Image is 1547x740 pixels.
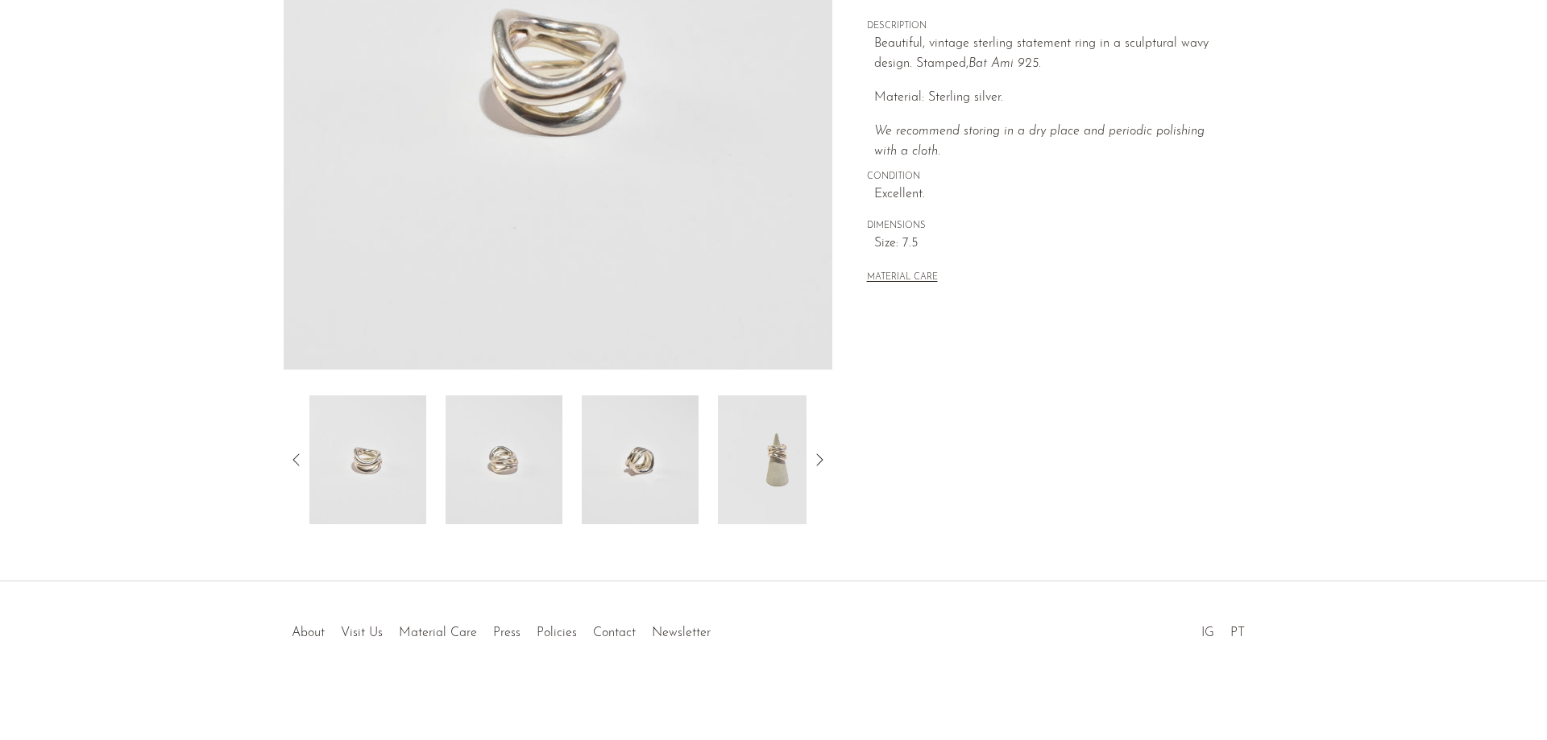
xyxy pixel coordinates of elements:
[1193,614,1253,644] ul: Social Medias
[493,626,521,639] a: Press
[1201,626,1214,639] a: IG
[874,88,1230,109] p: Material: Sterling silver.
[593,626,636,639] a: Contact
[867,219,1230,234] span: DIMENSIONS
[874,34,1230,75] p: Beautiful, vintage sterling statement ring in a sculptural wavy design. Stamped,
[582,395,699,524] img: Wavy Statement Ring
[874,184,1230,205] span: Excellent.
[874,125,1205,159] em: We recommend storing in a dry place and periodic polishing with a cloth.
[867,272,938,284] button: MATERIAL CARE
[1230,626,1245,639] a: PT
[968,57,1041,70] em: Bat Ami 925.
[874,234,1230,254] span: Size: 7.5
[284,614,719,644] ul: Quick links
[718,395,835,524] img: Wavy Statement Ring
[341,626,383,639] a: Visit Us
[399,626,477,639] a: Material Care
[537,626,577,639] a: Policies
[309,395,426,524] img: Wavy Statement Ring
[867,170,1230,184] span: CONDITION
[292,626,325,639] a: About
[446,395,562,524] img: Wavy Statement Ring
[867,19,1230,34] span: DESCRIPTION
